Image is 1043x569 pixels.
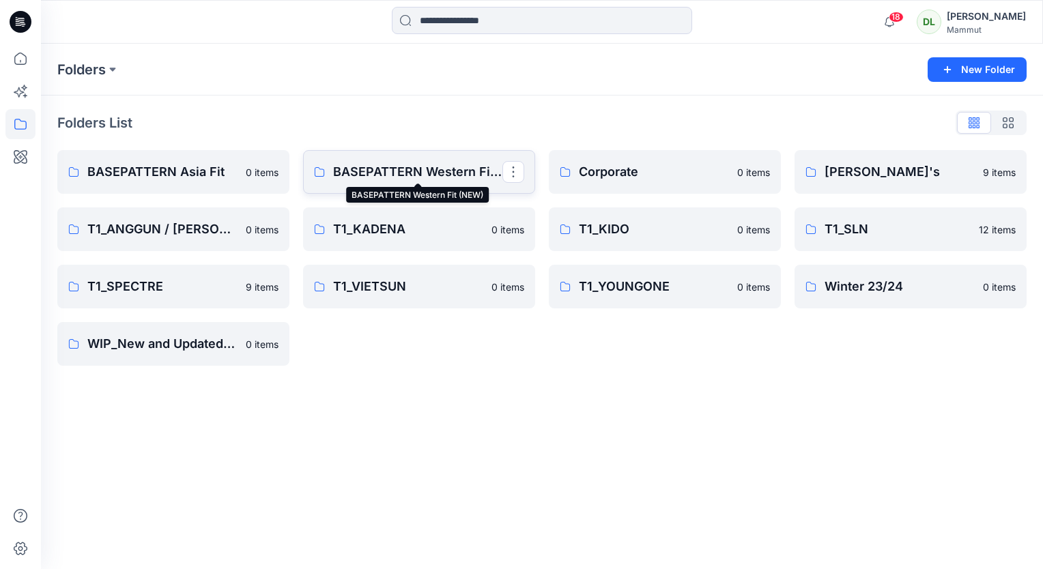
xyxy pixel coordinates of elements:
a: T1_KADENA0 items [303,207,535,251]
button: New Folder [928,57,1027,82]
a: T1_VIETSUN0 items [303,265,535,308]
p: 0 items [246,222,278,237]
p: 0 items [737,222,770,237]
p: T1_ANGGUN / [PERSON_NAME] [87,220,238,239]
a: Corporate0 items [549,150,781,194]
p: [PERSON_NAME]'s [825,162,975,181]
a: BASEPATTERN Asia Fit0 items [57,150,289,194]
p: Corporate [579,162,729,181]
p: T1_VIETSUN [333,277,483,296]
a: BASEPATTERN Western Fit (NEW) [303,150,535,194]
span: 18 [889,12,904,23]
a: Winter 23/240 items [795,265,1027,308]
p: 12 items [979,222,1016,237]
div: [PERSON_NAME] [947,8,1026,25]
p: BASEPATTERN Asia Fit [87,162,238,181]
a: Folders [57,60,106,79]
p: 0 items [737,165,770,179]
a: T1_SLN12 items [795,207,1027,251]
p: 0 items [491,280,524,294]
p: 0 items [737,280,770,294]
p: Winter 23/24 [825,277,975,296]
p: 0 items [983,280,1016,294]
p: 0 items [246,337,278,351]
p: 9 items [983,165,1016,179]
div: DL [917,10,941,34]
p: T1_SLN [825,220,971,239]
p: 0 items [246,165,278,179]
p: T1_KIDO [579,220,729,239]
a: T1_YOUNGONE0 items [549,265,781,308]
p: BASEPATTERN Western Fit (NEW) [333,162,502,181]
a: T1_SPECTRE9 items [57,265,289,308]
p: 9 items [246,280,278,294]
div: Mammut [947,25,1026,35]
a: T1_ANGGUN / [PERSON_NAME]0 items [57,207,289,251]
a: WIP_New and Updated Base Pattern0 items [57,322,289,366]
p: T1_KADENA [333,220,483,239]
p: T1_SPECTRE [87,277,238,296]
p: Folders List [57,113,132,133]
a: [PERSON_NAME]'s9 items [795,150,1027,194]
p: WIP_New and Updated Base Pattern [87,334,238,353]
a: T1_KIDO0 items [549,207,781,251]
p: 0 items [491,222,524,237]
p: T1_YOUNGONE [579,277,729,296]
